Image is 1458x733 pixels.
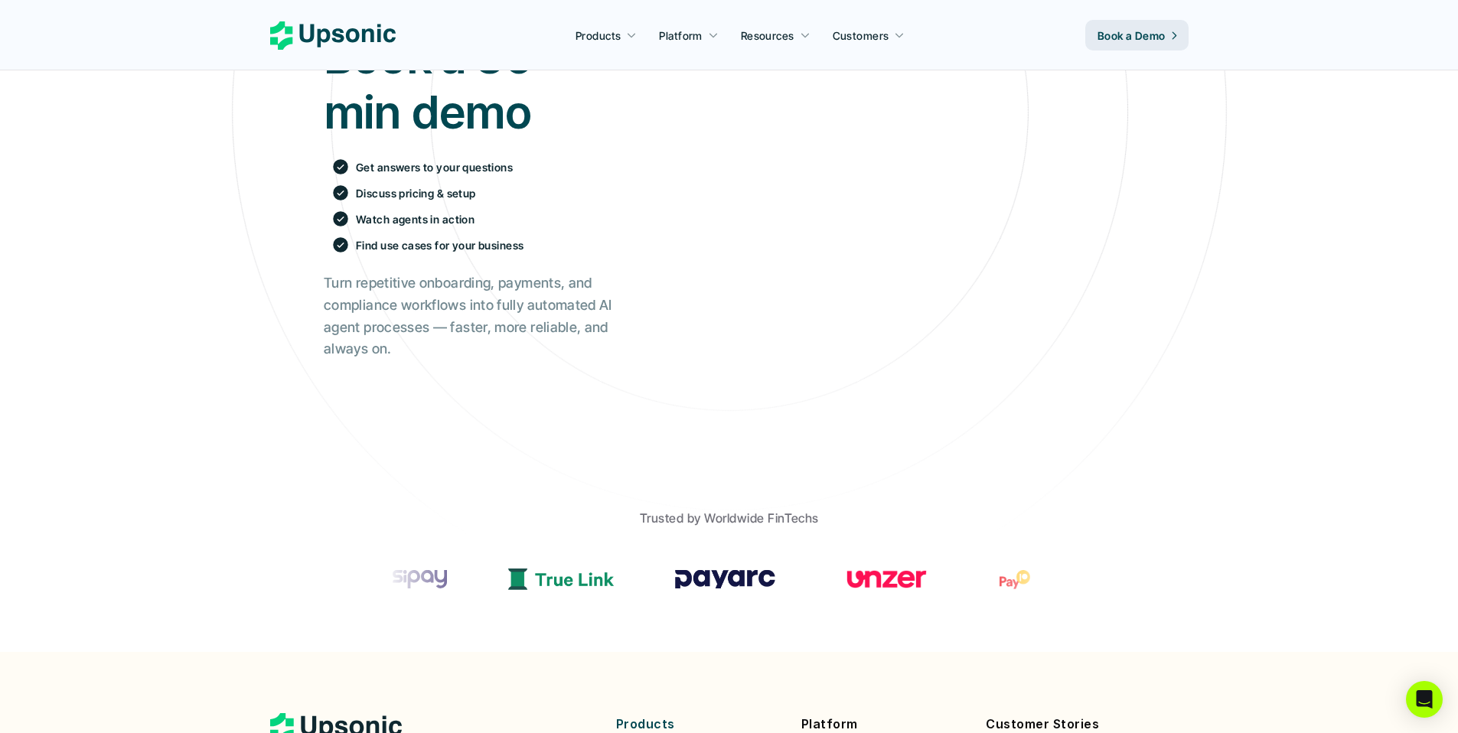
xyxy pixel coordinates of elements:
p: Get answers to your questions [356,159,513,175]
p: Book a Demo [1098,28,1166,44]
p: Find use cases for your business [356,237,524,253]
p: Customers [833,28,889,44]
p: Watch agents in action [356,211,475,227]
p: Platform [659,28,702,44]
a: Products [566,21,646,49]
p: Discuss pricing & setup [356,185,476,201]
p: Products [576,28,621,44]
p: Trusted by Worldwide FinTechs [640,507,819,529]
h2: Turn repetitive onboarding, payments, and compliance workflows into fully automated AI agent proc... [324,272,612,360]
a: Book a Demo [1085,20,1189,50]
p: Resources [741,28,794,44]
h1: Book a 30 min demo [324,29,612,139]
div: Open Intercom Messenger [1406,681,1443,718]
